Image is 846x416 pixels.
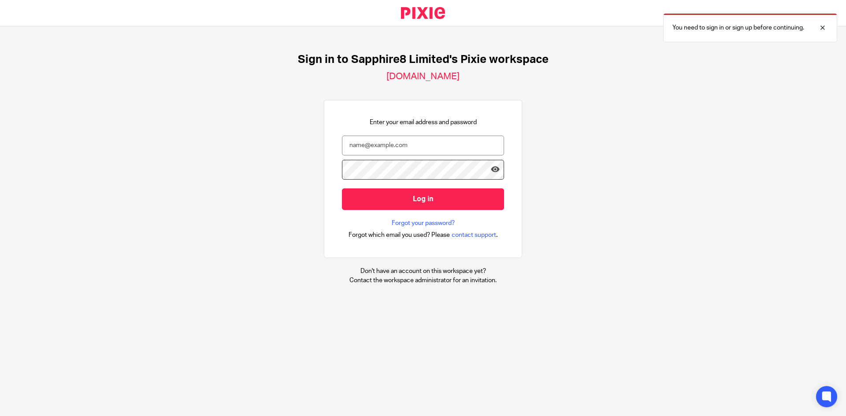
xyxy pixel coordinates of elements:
[349,276,497,285] p: Contact the workspace administrator for an invitation.
[672,23,804,32] p: You need to sign in or sign up before continuing.
[392,219,455,228] a: Forgot your password?
[452,231,496,239] span: contact support
[349,230,498,240] div: .
[386,71,460,82] h2: [DOMAIN_NAME]
[349,231,450,239] span: Forgot which email you used? Please
[342,136,504,155] input: name@example.com
[370,118,477,127] p: Enter your email address and password
[298,53,549,66] h1: Sign in to Sapphire8 Limited's Pixie workspace
[349,267,497,276] p: Don't have an account on this workspace yet?
[342,188,504,210] input: Log in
